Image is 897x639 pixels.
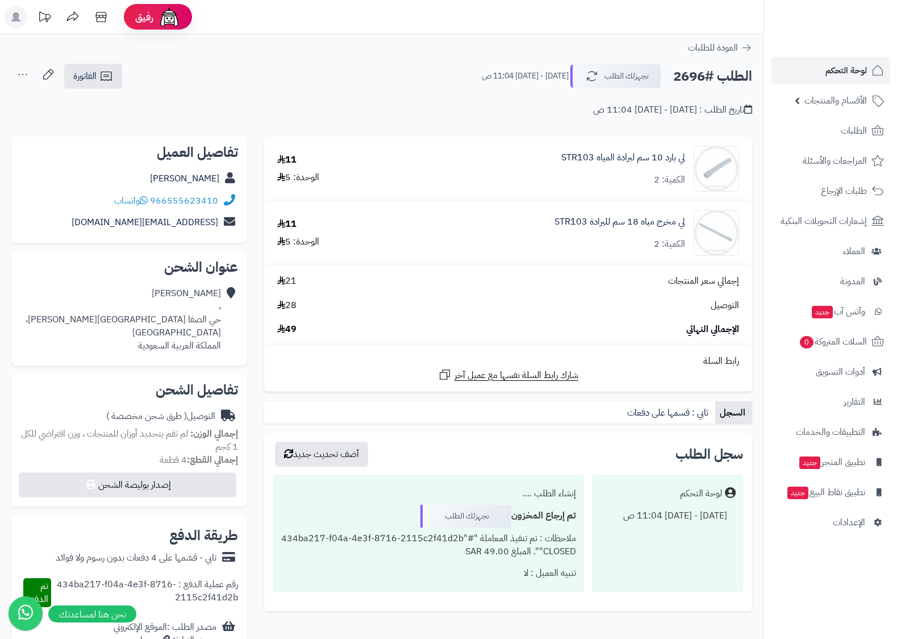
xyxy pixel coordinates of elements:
[600,505,736,527] div: [DATE] - [DATE] 11:04 ص
[675,447,743,461] h3: سجل الطلب
[798,454,865,470] span: تطبيق المتجر
[420,505,511,528] div: نجهزلك الطلب
[781,213,867,229] span: إشعارات التحويلات البنكية
[438,368,578,382] a: شارك رابط السلة نفسها مع عميل آخر
[654,173,685,186] div: الكمية: 2
[72,215,218,229] a: [EMAIL_ADDRESS][DOMAIN_NAME]
[150,194,218,208] a: 966555623410
[30,579,48,606] span: تم الدفع
[623,401,715,424] a: تابي : قسمها على دفعات
[570,64,661,88] button: نجهزلك الطلب
[771,57,890,84] a: لوحة التحكم
[825,63,867,78] span: لوحة التحكم
[771,298,890,325] a: وآتس آبجديد
[771,238,890,265] a: العملاء
[771,358,890,385] a: أدوات التسويق
[833,514,865,530] span: الإعدادات
[190,427,238,441] strong: إجمالي الوزن:
[771,268,890,295] a: المدونة
[771,208,890,235] a: إشعارات التحويلات البنكية
[169,529,238,542] h2: طريقة الدفع
[812,306,833,318] span: جديد
[56,551,216,565] div: تابي - قسّمها على 4 دفعات بدون رسوم ولا فوائد
[511,509,576,522] b: تم إرجاع المخزون
[150,172,219,185] a: [PERSON_NAME]
[680,487,722,500] div: لوحة التحكم
[482,70,569,82] small: [DATE] - [DATE] 11:04 ص
[73,69,97,83] span: الفاتورة
[20,146,238,159] h2: تفاصيل العميل
[668,275,739,288] span: إجمالي سعر المنتجات
[771,388,890,416] a: التقارير
[715,401,752,424] a: السجل
[281,562,576,584] div: تنبيه العميل : لا
[277,171,319,184] div: الوحدة: 5
[51,578,238,608] div: رقم عملية الدفع : 434ba217-f04a-4e3f-8716-2115c2f41d2b
[21,427,238,454] span: لم تقم بتحديد أوزان للمنتجات ، وزن افتراضي للكل 1 كجم
[771,509,890,536] a: الإعدادات
[688,41,738,55] span: العودة للطلبات
[688,41,752,55] a: العودة للطلبات
[673,65,752,88] h2: الطلب #2696
[796,424,865,440] span: التطبيقات والخدمات
[277,235,319,248] div: الوحدة: 5
[686,323,739,336] span: الإجمالي النهائي
[771,177,890,205] a: طلبات الإرجاع
[771,117,890,144] a: الطلبات
[799,334,867,350] span: السلات المتروكة
[114,194,148,208] a: واتساب
[843,243,865,259] span: العملاء
[786,484,865,500] span: تطبيق نقاط البيع
[787,487,808,499] span: جديد
[160,453,238,467] small: 4 قطعة
[654,238,685,251] div: الكمية: 2
[811,304,865,319] span: وآتس آب
[20,260,238,274] h2: عنوان الشحن
[844,394,865,410] span: التقارير
[106,410,215,423] div: التوصيل
[711,299,739,312] span: التوصيل
[771,479,890,506] a: تطبيق نقاط البيعجديد
[771,418,890,446] a: التطبيقات والخدمات
[64,64,122,89] a: الفاتورة
[771,328,890,355] a: السلات المتروكة0
[277,275,297,288] span: 21
[820,9,886,32] img: logo-2.png
[158,6,181,28] img: ai-face.png
[20,287,221,352] div: [PERSON_NAME] ، حي الصفا [GEOGRAPHIC_DATA][PERSON_NAME]، [GEOGRAPHIC_DATA] المملكة العربية السعودية
[593,103,752,117] div: تاريخ الطلب : [DATE] - [DATE] 11:04 ص
[281,483,576,505] div: إنشاء الطلب ....
[554,215,685,229] a: لي مخرج مياه 18 سم للبرادة STR103
[20,383,238,397] h2: تفاصيل الشحن
[277,299,297,312] span: 28
[277,323,297,336] span: 49
[277,218,297,231] div: 11
[803,153,867,169] span: المراجعات والأسئلة
[454,369,578,382] span: شارك رابط السلة نفسها مع عميل آخر
[135,10,153,24] span: رفيق
[281,528,576,563] div: ملاحظات : تم تنفيذ المعاملة "#434ba217-f04a-4e3f-8716-2115c2f41d2b" "CLOSED". المبلغ 49.00 SAR
[187,453,238,467] strong: إجمالي القطع:
[30,6,59,31] a: تحديثات المنصة
[771,449,890,476] a: تطبيق المتجرجديد
[277,153,297,167] div: 11
[841,123,867,139] span: الطلبات
[840,273,865,289] span: المدونة
[269,355,748,368] div: رابط السلة
[694,146,739,192] img: 1668707400-11002079-90x90.jpg
[19,472,236,497] button: إصدار بوليصة الشحن
[799,457,820,469] span: جديد
[821,183,867,199] span: طلبات الإرجاع
[799,335,813,348] span: 0
[106,409,187,423] span: ( طرق شحن مخصصة )
[816,364,865,380] span: أدوات التسويق
[561,151,685,164] a: لي بارد 10 سم لبرادة المياه STR103
[804,93,867,109] span: الأقسام والمنتجات
[771,147,890,175] a: المراجعات والأسئلة
[275,442,368,467] button: أضف تحديث جديد
[694,210,739,256] img: 1668707485-11002083-90x90.jpg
